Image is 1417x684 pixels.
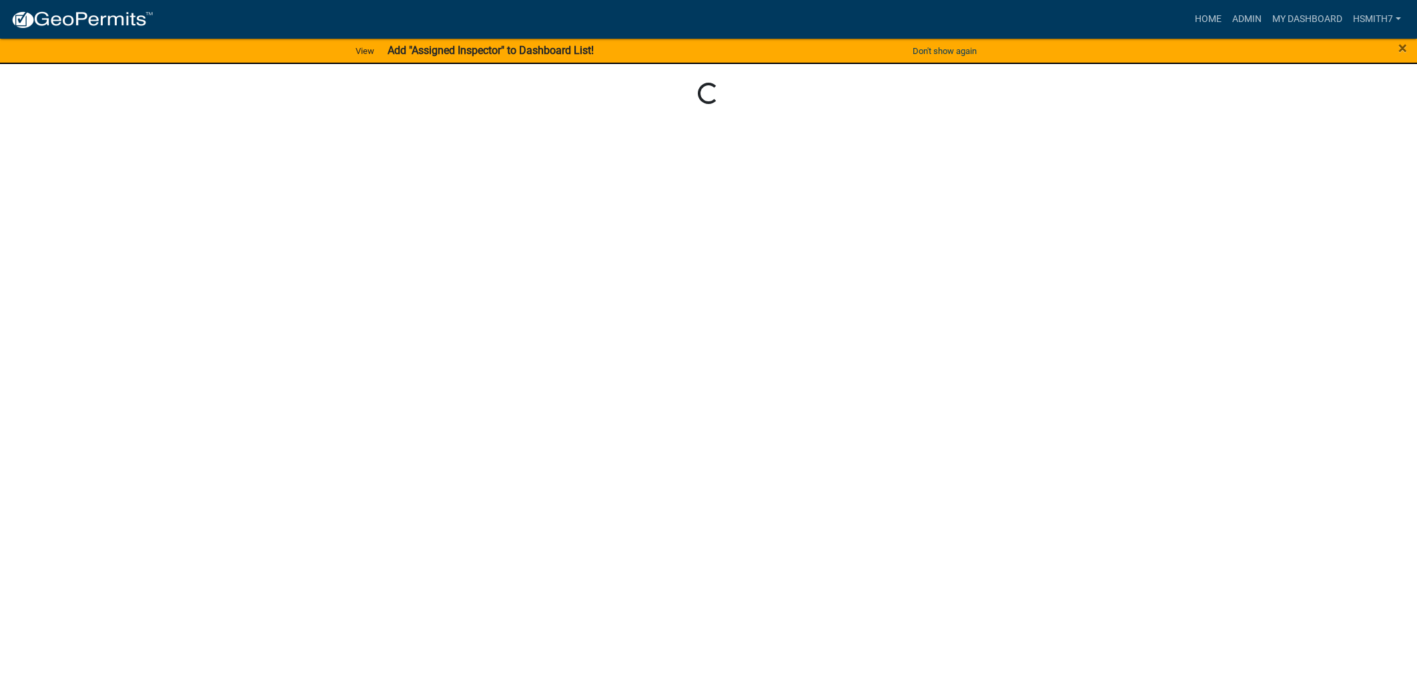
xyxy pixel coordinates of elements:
[1398,40,1407,56] button: Close
[907,40,982,62] button: Don't show again
[1190,7,1227,32] a: Home
[1398,39,1407,57] span: ×
[1267,7,1348,32] a: My Dashboard
[1227,7,1267,32] a: Admin
[388,44,594,57] strong: Add "Assigned Inspector" to Dashboard List!
[1348,7,1406,32] a: hsmith7
[350,40,380,62] a: View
